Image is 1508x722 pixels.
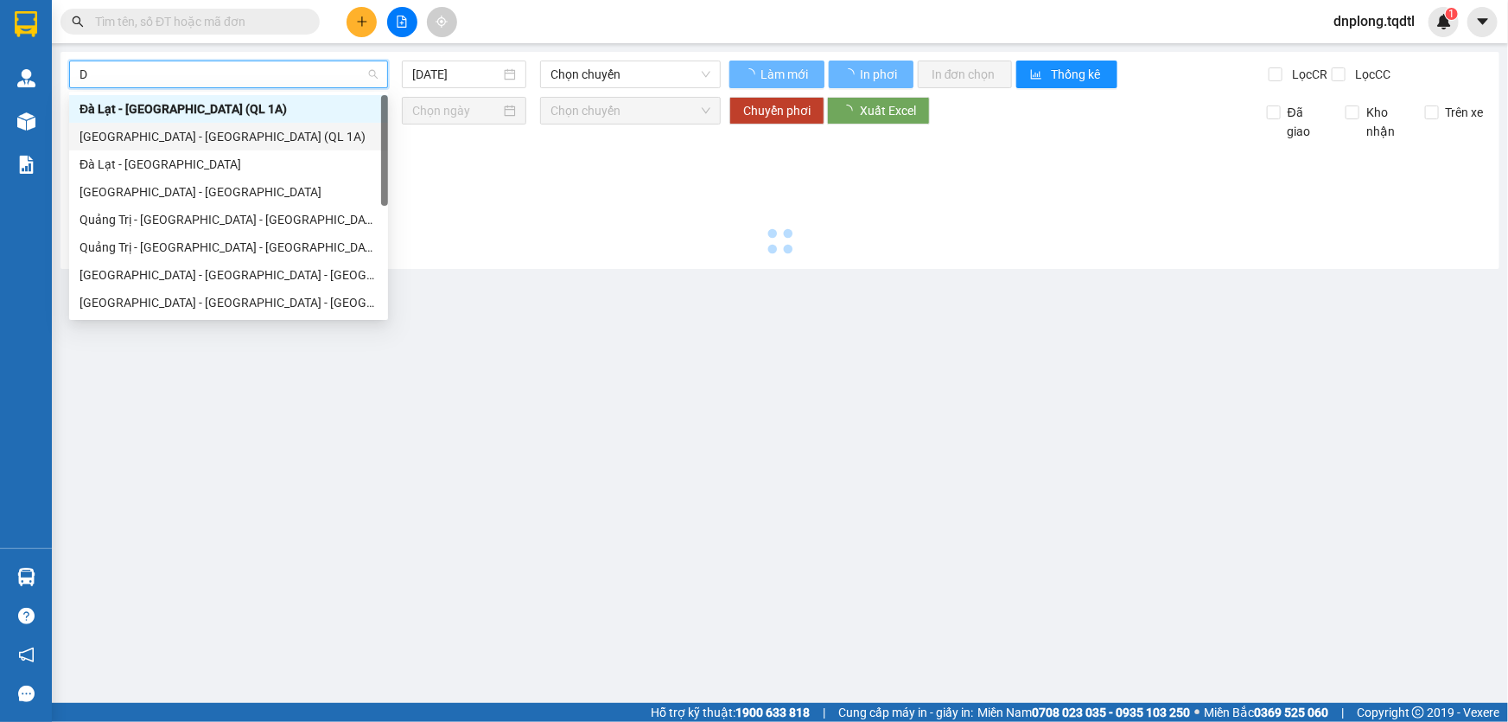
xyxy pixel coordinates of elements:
span: Cung cấp máy in - giấy in: [838,703,973,722]
span: | [823,703,825,722]
div: Sài Gòn - Đà Lạt [69,178,388,206]
span: Làm mới [760,65,811,84]
span: Chọn chuyến [550,98,710,124]
span: Hỗ trợ kỹ thuật: [651,703,810,722]
div: Quảng Trị - Bình Dương - Bình Phước [69,233,388,261]
button: Chuyển phơi [729,97,824,125]
div: Quảng Trị - [GEOGRAPHIC_DATA] - [GEOGRAPHIC_DATA] - [GEOGRAPHIC_DATA] [80,210,378,229]
div: [GEOGRAPHIC_DATA] - [GEOGRAPHIC_DATA] (QL 1A) [80,127,378,146]
button: In đơn chọn [918,61,1012,88]
button: file-add [387,7,417,37]
div: Quảng Trị - [GEOGRAPHIC_DATA] - [GEOGRAPHIC_DATA] [80,238,378,257]
span: message [18,686,35,702]
span: question-circle [18,608,35,624]
span: Lọc CC [1348,65,1393,84]
div: [GEOGRAPHIC_DATA] - [GEOGRAPHIC_DATA] - [GEOGRAPHIC_DATA] [80,265,378,284]
strong: 1900 633 818 [735,706,810,719]
span: Chọn chuyến [550,61,710,87]
img: warehouse-icon [17,568,35,586]
span: Miền Nam [977,703,1190,722]
div: Đà Lạt - Nha Trang - Đà Nẵng [69,261,388,289]
div: Sài Gòn - Đà Lạt (QL 1A) [69,123,388,150]
sup: 1 [1446,8,1458,20]
span: dnplong.tqdtl [1320,10,1428,32]
button: Làm mới [729,61,824,88]
span: bar-chart [1030,68,1045,82]
div: [GEOGRAPHIC_DATA] - [GEOGRAPHIC_DATA] [80,182,378,201]
span: copyright [1412,706,1424,719]
div: Đà Lạt - [GEOGRAPHIC_DATA] (QL 1A) [80,99,378,118]
button: caret-down [1467,7,1498,37]
span: Trên xe [1439,103,1491,122]
div: Quảng Trị - Huế - Đà Nẵng - Vũng Tàu [69,206,388,233]
span: Lọc CR [1285,65,1330,84]
span: Thống kê [1052,65,1104,84]
span: Miền Bắc [1204,703,1328,722]
div: Đà Lạt - Sài Gòn (QL 1A) [69,95,388,123]
div: Đà Lạt - [GEOGRAPHIC_DATA] [80,155,378,174]
span: | [1341,703,1344,722]
strong: 0369 525 060 [1254,706,1328,719]
span: search [72,16,84,28]
button: aim [427,7,457,37]
img: warehouse-icon [17,69,35,87]
span: loading [843,68,857,80]
span: Đã giao [1281,103,1333,141]
button: bar-chartThống kê [1016,61,1117,88]
span: aim [436,16,448,28]
span: plus [356,16,368,28]
span: notification [18,647,35,663]
img: warehouse-icon [17,112,35,131]
input: Chọn ngày [412,101,500,120]
span: loading [743,68,758,80]
span: file-add [396,16,408,28]
span: In phơi [860,65,900,84]
input: 13/08/2025 [412,65,500,84]
span: caret-down [1475,14,1491,29]
div: Đà Nẵng - Nha Trang - Đà Lạt [69,289,388,316]
button: Xuất Excel [827,97,930,125]
span: Kho nhận [1359,103,1411,141]
img: icon-new-feature [1436,14,1452,29]
input: Tìm tên, số ĐT hoặc mã đơn [95,12,299,31]
img: logo-vxr [15,11,37,37]
button: In phơi [829,61,913,88]
strong: 0708 023 035 - 0935 103 250 [1032,706,1190,719]
div: [GEOGRAPHIC_DATA] - [GEOGRAPHIC_DATA] - [GEOGRAPHIC_DATA] [80,293,378,312]
span: 1 [1448,8,1454,20]
button: plus [347,7,377,37]
img: solution-icon [17,156,35,174]
span: ⚪️ [1194,709,1199,716]
div: Đà Lạt - Sài Gòn [69,150,388,178]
